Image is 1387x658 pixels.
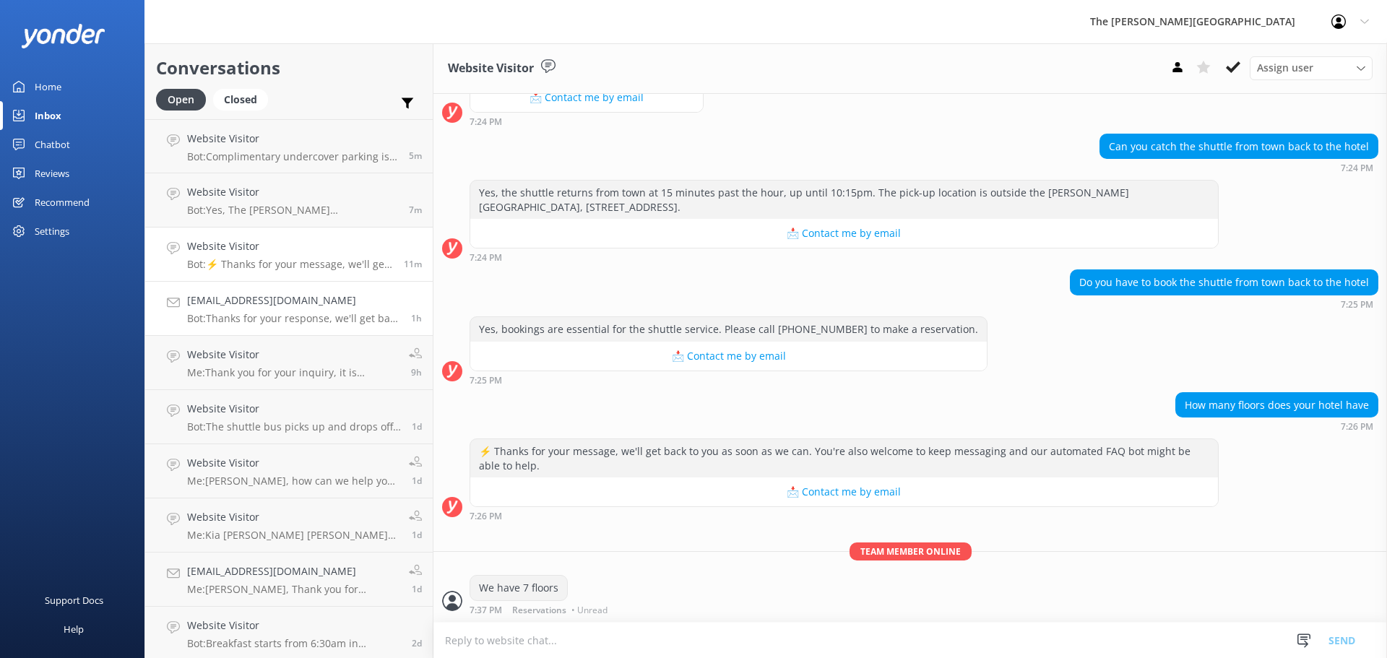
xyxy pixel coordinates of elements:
[187,455,398,471] h4: Website Visitor
[145,498,433,553] a: Website VisitorMe:Kia [PERSON_NAME] [PERSON_NAME], Thank you for your message. In order to book w...
[187,509,398,525] h4: Website Visitor
[470,512,502,521] strong: 7:26 PM
[412,420,422,433] span: 03:35pm 15-Aug-2025 (UTC +12:00) Pacific/Auckland
[156,54,422,82] h2: Conversations
[187,184,398,200] h4: Website Visitor
[156,91,213,107] a: Open
[187,150,398,163] p: Bot: Complimentary undercover parking is available for guests at The [PERSON_NAME][GEOGRAPHIC_DAT...
[145,553,433,607] a: [EMAIL_ADDRESS][DOMAIN_NAME]Me:[PERSON_NAME], Thank you for choosing The [PERSON_NAME] Hotel for ...
[1257,60,1313,76] span: Assign user
[187,347,398,363] h4: Website Visitor
[187,238,393,254] h4: Website Visitor
[187,258,393,271] p: Bot: ⚡ Thanks for your message, we'll get back to you as soon as we can. You're also welcome to k...
[470,511,1219,521] div: 07:26pm 16-Aug-2025 (UTC +12:00) Pacific/Auckland
[470,576,567,600] div: We have 7 floors
[187,475,398,488] p: Me: [PERSON_NAME], how can we help you [DATE]? If you would like to contact reception, feel free ...
[409,204,422,216] span: 07:29pm 16-Aug-2025 (UTC +12:00) Pacific/Auckland
[35,188,90,217] div: Recommend
[470,376,502,385] strong: 7:25 PM
[35,101,61,130] div: Inbox
[187,420,401,433] p: Bot: The shuttle bus picks up and drops off outside the [PERSON_NAME][GEOGRAPHIC_DATA], [STREET_A...
[1250,56,1373,79] div: Assign User
[571,606,608,615] span: • Unread
[1099,163,1378,173] div: 07:24pm 16-Aug-2025 (UTC +12:00) Pacific/Auckland
[156,89,206,111] div: Open
[187,583,398,596] p: Me: [PERSON_NAME], Thank you for choosing The [PERSON_NAME] Hotel for your stay in [GEOGRAPHIC_DA...
[145,228,433,282] a: Website VisitorBot:⚡ Thanks for your message, we'll get back to you as soon as we can. You're als...
[470,375,988,385] div: 07:25pm 16-Aug-2025 (UTC +12:00) Pacific/Auckland
[145,282,433,336] a: [EMAIL_ADDRESS][DOMAIN_NAME]Bot:Thanks for your response, we'll get back to you as soon as we can...
[1341,300,1373,309] strong: 7:25 PM
[1341,164,1373,173] strong: 7:24 PM
[1175,421,1378,431] div: 07:26pm 16-Aug-2025 (UTC +12:00) Pacific/Auckland
[187,563,398,579] h4: [EMAIL_ADDRESS][DOMAIN_NAME]
[470,219,1218,248] button: 📩 Contact me by email
[145,173,433,228] a: Website VisitorBot:Yes, The [PERSON_NAME][GEOGRAPHIC_DATA] offers complimentary undercover parkin...
[35,159,69,188] div: Reviews
[470,116,704,126] div: 07:24pm 16-Aug-2025 (UTC +12:00) Pacific/Auckland
[470,83,703,112] button: 📩 Contact me by email
[64,615,84,644] div: Help
[850,542,972,560] span: Team member online
[448,59,534,78] h3: Website Visitor
[470,118,502,126] strong: 7:24 PM
[187,618,401,633] h4: Website Visitor
[187,529,398,542] p: Me: Kia [PERSON_NAME] [PERSON_NAME], Thank you for your message. In order to book with a promo co...
[145,336,433,390] a: Website VisitorMe:Thank you for your inquiry, it is depending on the ages of kids. If a kid is [D...
[22,24,105,48] img: yonder-white-logo.png
[213,89,268,111] div: Closed
[470,317,987,342] div: Yes, bookings are essential for the shuttle service. Please call [PHONE_NUMBER] to make a reserva...
[411,366,422,378] span: 09:39am 16-Aug-2025 (UTC +12:00) Pacific/Auckland
[187,312,400,325] p: Bot: Thanks for your response, we'll get back to you as soon as we can during opening hours.
[512,606,566,615] span: Reservations
[187,293,400,308] h4: [EMAIL_ADDRESS][DOMAIN_NAME]
[35,130,70,159] div: Chatbot
[35,72,61,101] div: Home
[1100,134,1378,159] div: Can you catch the shuttle from town back to the hotel
[470,439,1218,477] div: ⚡ Thanks for your message, we'll get back to you as soon as we can. You're also welcome to keep m...
[1071,270,1378,295] div: Do you have to book the shuttle from town back to the hotel
[470,181,1218,219] div: Yes, the shuttle returns from town at 15 minutes past the hour, up until 10:15pm. The pick-up loc...
[1341,423,1373,431] strong: 7:26 PM
[35,217,69,246] div: Settings
[1176,393,1378,417] div: How many floors does your hotel have
[187,637,401,650] p: Bot: Breakfast starts from 6:30am in Summer and Spring, and from 7:00am in Autumn and Winter. We ...
[45,586,103,615] div: Support Docs
[187,366,398,379] p: Me: Thank you for your inquiry, it is depending on the ages of kids. If a kid is [DEMOGRAPHIC_DAT...
[470,477,1218,506] button: 📩 Contact me by email
[411,312,422,324] span: 05:56pm 16-Aug-2025 (UTC +12:00) Pacific/Auckland
[412,529,422,541] span: 09:41am 15-Aug-2025 (UTC +12:00) Pacific/Auckland
[145,444,433,498] a: Website VisitorMe:[PERSON_NAME], how can we help you [DATE]? If you would like to contact recepti...
[213,91,275,107] a: Closed
[470,252,1219,262] div: 07:24pm 16-Aug-2025 (UTC +12:00) Pacific/Auckland
[187,401,401,417] h4: Website Visitor
[470,606,502,615] strong: 7:37 PM
[470,605,611,615] div: 07:37pm 16-Aug-2025 (UTC +12:00) Pacific/Auckland
[404,258,422,270] span: 07:26pm 16-Aug-2025 (UTC +12:00) Pacific/Auckland
[409,150,422,162] span: 07:31pm 16-Aug-2025 (UTC +12:00) Pacific/Auckland
[412,475,422,487] span: 09:47am 15-Aug-2025 (UTC +12:00) Pacific/Auckland
[470,342,987,371] button: 📩 Contact me by email
[145,119,433,173] a: Website VisitorBot:Complimentary undercover parking is available for guests at The [PERSON_NAME][...
[145,390,433,444] a: Website VisitorBot:The shuttle bus picks up and drops off outside the [PERSON_NAME][GEOGRAPHIC_DA...
[412,637,422,649] span: 04:35pm 14-Aug-2025 (UTC +12:00) Pacific/Auckland
[412,583,422,595] span: 09:28am 15-Aug-2025 (UTC +12:00) Pacific/Auckland
[1070,299,1378,309] div: 07:25pm 16-Aug-2025 (UTC +12:00) Pacific/Auckland
[470,254,502,262] strong: 7:24 PM
[187,131,398,147] h4: Website Visitor
[187,204,398,217] p: Bot: Yes, The [PERSON_NAME][GEOGRAPHIC_DATA] offers complimentary undercover parking for guests.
